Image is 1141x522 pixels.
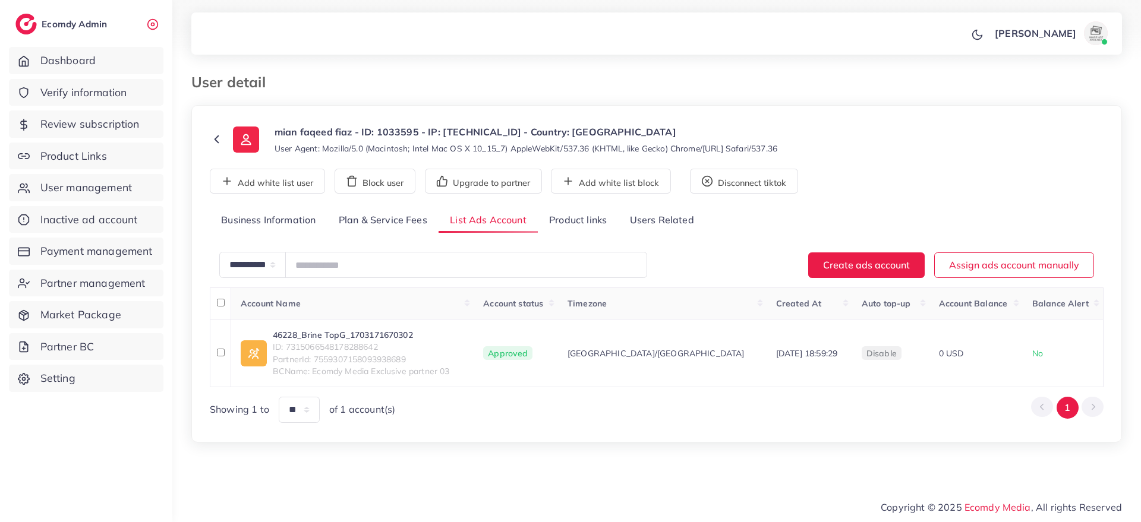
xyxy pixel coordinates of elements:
[275,125,777,139] p: mian faqeed fiaz - ID: 1033595 - IP: [TECHNICAL_ID] - Country: [GEOGRAPHIC_DATA]
[233,126,259,153] img: ic-user-info.36bf1079.svg
[40,180,132,195] span: User management
[9,79,163,106] a: Verify information
[1032,348,1043,359] span: No
[538,208,618,233] a: Product links
[273,329,450,341] a: 46228_Brine TopG_1703171670302
[241,340,267,366] img: ic-ad-info.7fc67b75.svg
[995,26,1076,40] p: [PERSON_NAME]
[568,347,745,359] span: [GEOGRAPHIC_DATA]/[GEOGRAPHIC_DATA]
[273,353,450,365] span: PartnerId: 7559307158093938689
[40,212,138,227] span: Inactive ad account
[9,238,163,265] a: Payment management
[42,18,110,30] h2: Ecomdy Admin
[483,346,532,360] span: Approved
[551,169,671,194] button: Add white list block
[9,365,163,392] a: Setting
[9,47,163,74] a: Dashboard
[9,143,163,170] a: Product Links
[618,208,705,233] a: Users Related
[40,276,146,291] span: Partner management
[776,298,822,309] span: Created At
[9,174,163,201] a: User management
[776,348,837,359] span: [DATE] 18:59:29
[9,206,163,233] a: Inactive ad account
[1057,397,1079,419] button: Go to page 1
[1031,397,1104,419] ul: Pagination
[210,169,325,194] button: Add white list user
[1032,298,1089,309] span: Balance Alert
[40,85,127,100] span: Verify information
[241,298,301,309] span: Account Name
[9,110,163,138] a: Review subscription
[40,53,96,68] span: Dashboard
[988,21,1112,45] a: [PERSON_NAME]avatar
[866,348,897,359] span: disable
[15,14,110,34] a: logoEcomdy Admin
[210,403,269,416] span: Showing 1 to
[327,208,439,233] a: Plan & Service Fees
[273,365,450,377] span: BCName: Ecomdy Media Exclusive partner 03
[483,298,543,309] span: Account status
[15,14,37,34] img: logo
[939,348,964,359] span: 0 USD
[939,298,1007,309] span: Account Balance
[210,208,327,233] a: Business Information
[9,301,163,328] a: Market Package
[862,298,911,309] span: Auto top-up
[934,252,1094,278] button: Assign ads account manually
[191,74,275,91] h3: User detail
[965,501,1031,513] a: Ecomdy Media
[40,307,121,322] span: Market Package
[335,169,415,194] button: Block user
[1031,500,1122,514] span: , All rights Reserved
[329,403,395,416] span: of 1 account(s)
[1084,21,1108,45] img: avatar
[40,243,153,259] span: Payment management
[425,169,542,194] button: Upgrade to partner
[568,298,607,309] span: Timezone
[40,371,75,386] span: Setting
[40,339,94,355] span: Partner BC
[273,341,450,353] span: ID: 7315066548178288642
[9,270,163,297] a: Partner management
[275,143,777,154] small: User Agent: Mozilla/5.0 (Macintosh; Intel Mac OS X 10_15_7) AppleWebKit/537.36 (KHTML, like Gecko...
[439,208,538,233] a: List Ads Account
[9,333,163,360] a: Partner BC
[808,252,925,278] button: Create ads account
[40,116,140,132] span: Review subscription
[690,169,798,194] button: Disconnect tiktok
[40,148,107,164] span: Product Links
[881,500,1122,514] span: Copyright © 2025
